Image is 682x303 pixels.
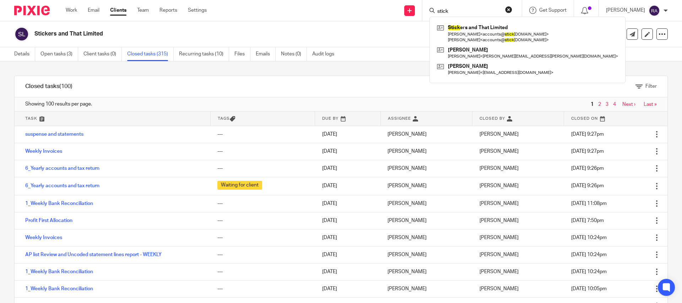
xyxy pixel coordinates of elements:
[59,83,72,89] span: (100)
[380,229,472,246] td: [PERSON_NAME]
[644,102,657,107] a: Last »
[380,143,472,160] td: [PERSON_NAME]
[25,83,72,90] h1: Closed tasks
[159,7,177,14] a: Reports
[217,217,308,224] div: ---
[110,7,126,14] a: Clients
[66,7,77,14] a: Work
[25,101,92,108] span: Showing 100 results per page.
[571,235,607,240] span: [DATE] 10:24pm
[217,200,308,207] div: ---
[480,132,519,137] span: [PERSON_NAME]
[606,7,645,14] p: [PERSON_NAME]
[34,30,464,38] h2: Stickers and That Limited
[256,47,276,61] a: Emails
[480,183,519,188] span: [PERSON_NAME]
[188,7,207,14] a: Settings
[480,235,519,240] span: [PERSON_NAME]
[25,166,99,171] a: 6_Yearly accounts and tax return
[14,27,29,42] img: svg%3E
[179,47,229,61] a: Recurring tasks (10)
[315,160,380,177] td: [DATE]
[505,6,512,13] button: Clear
[571,201,607,206] span: [DATE] 11:08pm
[380,177,472,195] td: [PERSON_NAME]
[25,218,72,223] a: Profit First Allocation
[589,102,657,107] nav: pager
[649,5,660,16] img: svg%3E
[25,149,62,154] a: Weekly Invoices
[571,132,604,137] span: [DATE] 9:27pm
[598,102,601,107] a: 2
[25,183,99,188] a: 6_Yearly accounts and tax return
[315,212,380,229] td: [DATE]
[315,126,380,143] td: [DATE]
[645,84,657,89] span: Filter
[613,102,616,107] a: 4
[380,126,472,143] td: [PERSON_NAME]
[217,165,308,172] div: ---
[380,212,472,229] td: [PERSON_NAME]
[571,218,604,223] span: [DATE] 7:50pm
[315,263,380,280] td: [DATE]
[217,131,308,138] div: ---
[217,234,308,241] div: ---
[571,183,604,188] span: [DATE] 9:26pm
[14,47,35,61] a: Details
[25,132,83,137] a: suspense and statements
[88,7,99,14] a: Email
[539,8,567,13] span: Get Support
[25,252,162,257] a: AP list Review and Uncoded statement lines report - WEEKLY
[25,286,93,291] a: 1_Weekly Bank Reconciliation
[589,100,595,109] span: 1
[315,177,380,195] td: [DATE]
[480,252,519,257] span: [PERSON_NAME]
[25,201,93,206] a: 1_Weekly Bank Reconciliation
[571,252,607,257] span: [DATE] 10:24pm
[217,181,262,190] span: Waiting for client
[14,6,50,15] img: Pixie
[571,166,604,171] span: [DATE] 9:26pm
[25,269,93,274] a: 1_Weekly Bank Reconciliation
[315,246,380,263] td: [DATE]
[281,47,307,61] a: Notes (0)
[480,218,519,223] span: [PERSON_NAME]
[622,102,635,107] a: Next ›
[606,102,608,107] a: 3
[127,47,174,61] a: Closed tasks (315)
[217,251,308,258] div: ---
[380,263,472,280] td: [PERSON_NAME]
[83,47,122,61] a: Client tasks (0)
[234,47,250,61] a: Files
[312,47,340,61] a: Audit logs
[380,280,472,297] td: [PERSON_NAME]
[480,269,519,274] span: [PERSON_NAME]
[217,148,308,155] div: ---
[315,280,380,297] td: [DATE]
[571,269,607,274] span: [DATE] 10:24pm
[315,195,380,212] td: [DATE]
[137,7,149,14] a: Team
[480,286,519,291] span: [PERSON_NAME]
[40,47,78,61] a: Open tasks (3)
[480,149,519,154] span: [PERSON_NAME]
[315,143,380,160] td: [DATE]
[480,201,519,206] span: [PERSON_NAME]
[217,268,308,275] div: ---
[210,112,315,126] th: Tags
[380,246,472,263] td: [PERSON_NAME]
[571,149,604,154] span: [DATE] 9:27pm
[571,286,607,291] span: [DATE] 10:05pm
[437,9,500,15] input: Search
[315,229,380,246] td: [DATE]
[380,160,472,177] td: [PERSON_NAME]
[217,285,308,292] div: ---
[380,195,472,212] td: [PERSON_NAME]
[480,166,519,171] span: [PERSON_NAME]
[25,235,62,240] a: Weekly Invoices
